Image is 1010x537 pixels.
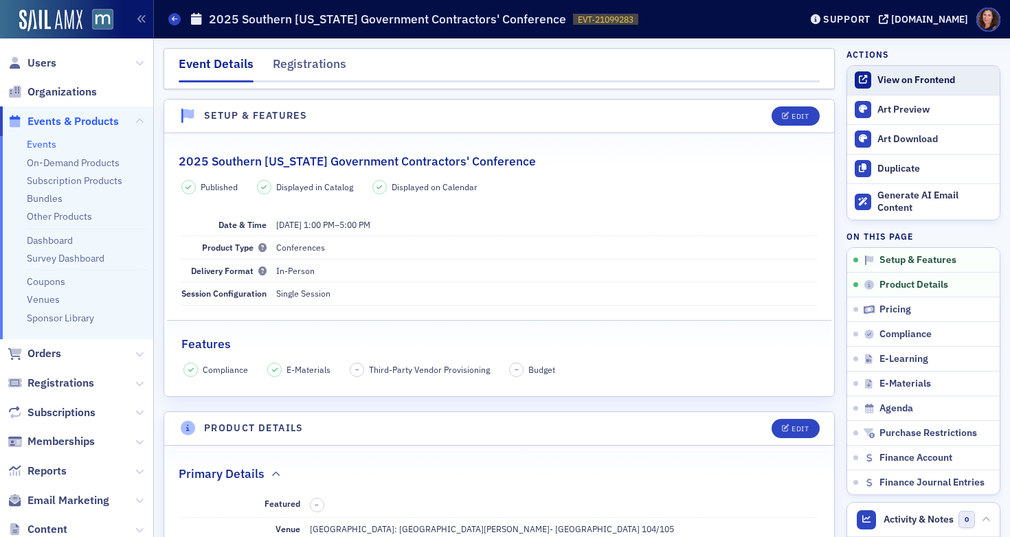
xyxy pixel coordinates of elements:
[27,312,94,324] a: Sponsor Library
[19,10,82,32] img: SailAMX
[304,219,335,230] time: 1:00 PM
[27,114,119,129] span: Events & Products
[179,55,254,82] div: Event Details
[879,254,956,266] span: Setup & Features
[287,363,330,376] span: E-Materials
[879,427,977,439] span: Purchase Restrictions
[276,288,330,299] span: Single Session
[27,84,97,100] span: Organizations
[877,190,993,214] div: Generate AI Email Content
[82,9,113,32] a: View Homepage
[181,335,231,353] h2: Features
[879,304,911,316] span: Pricing
[847,183,1000,220] button: Generate AI Email Content
[27,376,94,391] span: Registrations
[27,464,67,479] span: Reports
[847,95,1000,124] a: Art Preview
[339,219,370,230] time: 5:00 PM
[276,219,302,230] span: [DATE]
[8,493,109,508] a: Email Marketing
[792,113,809,120] div: Edit
[528,363,555,376] span: Budget
[179,152,536,170] h2: 2025 Southern [US_STATE] Government Contractors' Conference
[8,405,96,420] a: Subscriptions
[276,181,353,193] span: Displayed in Catalog
[27,275,65,288] a: Coupons
[879,378,931,390] span: E-Materials
[8,114,119,129] a: Events & Products
[27,252,104,264] a: Survey Dashboard
[958,511,976,528] span: 0
[355,365,359,374] span: –
[823,13,871,25] div: Support
[202,242,267,253] span: Product Type
[276,219,370,230] span: –
[879,328,932,341] span: Compliance
[27,234,73,247] a: Dashboard
[276,265,315,276] span: In-Person
[847,154,1000,183] button: Duplicate
[27,493,109,508] span: Email Marketing
[8,464,67,479] a: Reports
[879,279,948,291] span: Product Details
[273,55,346,80] div: Registrations
[27,434,95,449] span: Memberships
[27,138,56,150] a: Events
[8,376,94,391] a: Registrations
[276,523,300,534] span: Venue
[27,522,67,537] span: Content
[515,365,519,374] span: –
[276,242,325,253] span: Conferences
[27,157,120,169] a: On-Demand Products
[877,74,993,87] div: View on Frontend
[204,421,304,435] h4: Product Details
[27,210,92,222] a: Other Products
[218,219,267,230] span: Date & Time
[369,363,490,376] span: Third-Party Vendor Provisioning
[27,56,56,71] span: Users
[27,293,60,306] a: Venues
[27,405,96,420] span: Subscriptions
[315,500,319,510] span: –
[191,265,267,276] span: Delivery Format
[8,522,67,537] a: Content
[847,124,1000,154] a: Art Download
[8,346,61,361] a: Orders
[877,104,993,116] div: Art Preview
[792,425,809,433] div: Edit
[846,48,889,60] h4: Actions
[879,353,928,365] span: E-Learning
[8,56,56,71] a: Users
[976,8,1000,32] span: Profile
[772,419,819,438] button: Edit
[8,84,97,100] a: Organizations
[772,106,819,126] button: Edit
[181,288,267,299] span: Session Configuration
[92,9,113,30] img: SailAMX
[879,402,913,415] span: Agenda
[27,174,122,187] a: Subscription Products
[209,11,566,27] h1: 2025 Southern [US_STATE] Government Contractors' Conference
[201,181,238,193] span: Published
[265,498,300,509] span: Featured
[179,465,265,483] h2: Primary Details
[204,108,307,123] h4: Setup & Features
[891,13,968,25] div: [DOMAIN_NAME]
[846,230,1000,242] h4: On this page
[884,512,954,527] span: Activity & Notes
[877,133,993,146] div: Art Download
[877,163,993,175] div: Duplicate
[879,477,985,489] span: Finance Journal Entries
[310,523,674,534] span: [GEOGRAPHIC_DATA]: [GEOGRAPHIC_DATA][PERSON_NAME]- [GEOGRAPHIC_DATA] 104/105
[8,434,95,449] a: Memberships
[879,452,952,464] span: Finance Account
[578,14,633,25] span: EVT-21099283
[847,66,1000,95] a: View on Frontend
[392,181,478,193] span: Displayed on Calendar
[879,14,973,24] button: [DOMAIN_NAME]
[203,363,248,376] span: Compliance
[27,192,63,205] a: Bundles
[27,346,61,361] span: Orders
